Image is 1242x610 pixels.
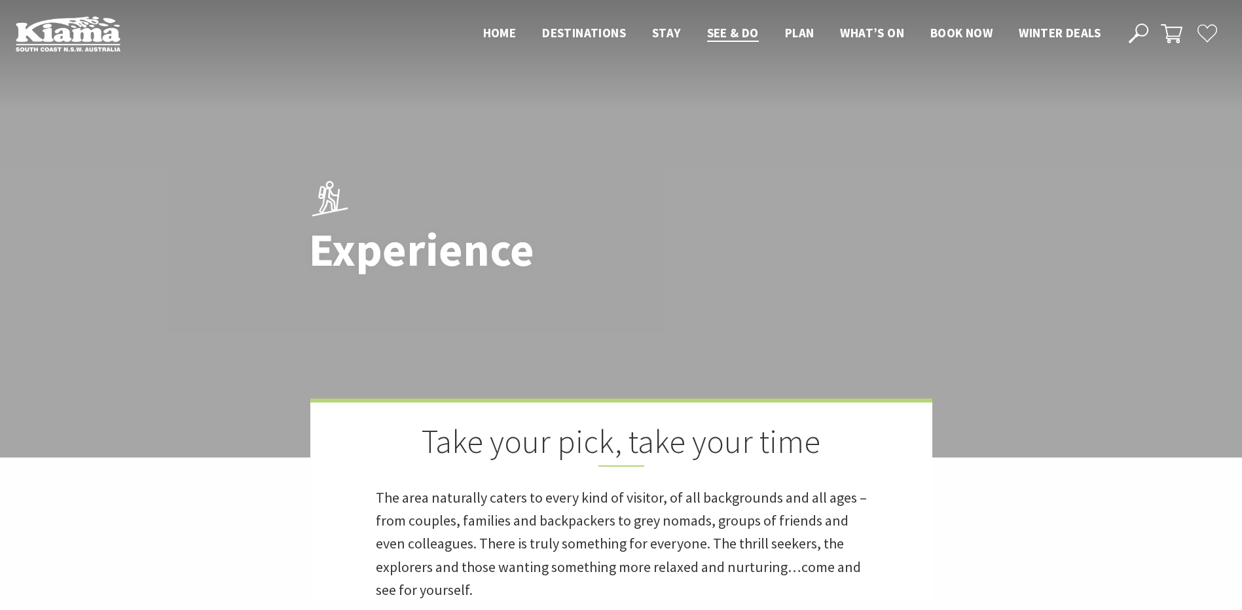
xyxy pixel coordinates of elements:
[483,25,517,41] span: Home
[470,23,1114,45] nav: Main Menu
[840,25,904,41] span: What’s On
[707,25,759,41] span: See & Do
[376,422,867,467] h2: Take your pick, take your time
[652,25,681,41] span: Stay
[309,224,679,275] h1: Experience
[376,486,867,601] p: The area naturally caters to every kind of visitor, of all backgrounds and all ages – from couple...
[16,16,120,52] img: Kiama Logo
[542,25,626,41] span: Destinations
[785,25,814,41] span: Plan
[930,25,993,41] span: Book now
[1019,25,1101,41] span: Winter Deals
